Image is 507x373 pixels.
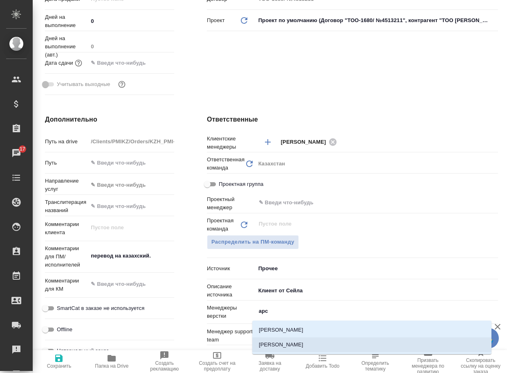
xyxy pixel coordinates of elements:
p: Комментарии для ПМ/исполнителей [45,244,88,269]
input: ✎ Введи что-нибудь [88,57,159,69]
p: Проектная команда [207,217,239,233]
span: Offline [57,326,72,334]
p: Проект [207,16,225,25]
button: Призвать менеджера по развитию [402,350,454,373]
a: 17 [2,143,31,163]
button: Заявка на доставку [244,350,296,373]
button: Сохранить [33,350,85,373]
input: ✎ Введи что-нибудь [88,15,174,27]
button: Создать счет на предоплату [191,350,244,373]
li: [PERSON_NAME] [252,323,491,337]
button: Если добавить услуги и заполнить их объемом, то дата рассчитается автоматически [73,58,84,68]
div: ✎ Введи что-нибудь [88,178,174,192]
div: Казахстан [256,157,498,171]
input: Пустое поле [88,136,174,147]
input: Пустое поле [258,219,479,229]
textarea: перевод на казахский. [88,249,174,263]
button: Определить тематику [349,350,402,373]
button: Создать рекламацию [138,350,191,373]
input: ✎ Введи что-нибудь [258,198,468,208]
p: Путь на drive [45,138,88,146]
p: Менеджеры верстки [207,304,256,320]
p: Дней на выполнение [45,13,88,29]
p: Путь [45,159,88,167]
p: Комментарии клиента [45,220,88,237]
h4: Дополнительно [45,115,174,124]
p: Источник [207,264,256,273]
span: Заявка на доставку [249,360,292,372]
h4: Ответственные [207,115,498,124]
input: ✎ Введи что-нибудь [256,285,498,296]
span: Нотариальный заказ [57,347,109,355]
div: Прочее [256,262,498,276]
span: Проектная группа [219,180,263,188]
button: Папка на Drive [85,350,138,373]
p: Менеджер support team [207,328,256,344]
p: Клиентские менеджеры [207,135,256,151]
p: Проектный менеджер [207,195,256,212]
div: [PERSON_NAME] [281,137,340,147]
span: [PERSON_NAME] [281,138,331,146]
span: Определить тематику [354,360,397,372]
span: SmartCat в заказе не используется [57,304,144,312]
p: Менеджер по развитию [207,349,256,365]
p: Транслитерация названий [45,198,88,215]
span: Сохранить [47,363,72,369]
div: ✎ Введи что-нибудь [91,181,164,189]
p: Ответственная команда [207,156,245,172]
div: Проект по умолчанию (Договор "ТОО-1680/ №4513211", контрагент "ТОО [PERSON_NAME] Казахстан"") [256,14,498,27]
p: Комментарии для КМ [45,277,88,293]
input: ✎ Введи что-нибудь [258,306,468,316]
span: Учитывать выходные [57,80,110,88]
button: Open [494,141,495,143]
p: Дней на выполнение (авт.) [45,34,88,59]
input: ✎ Введи что-нибудь [88,157,174,169]
span: Папка на Drive [95,363,128,369]
button: Close [494,310,495,312]
input: ✎ Введи что-нибудь [88,200,174,212]
span: Создать рекламацию [143,360,186,372]
span: Распределить на ПМ-команду [211,237,294,247]
button: Добавить менеджера [258,132,278,152]
span: 17 [15,145,30,153]
p: Дата сдачи [45,59,73,67]
span: Создать счет на предоплату [196,360,239,372]
p: Описание источника [207,283,256,299]
p: Направление услуг [45,177,88,193]
input: Пустое поле [88,41,174,52]
button: Open [494,202,495,203]
button: Скопировать ссылку на оценку заказа [454,350,507,373]
span: Добавить Todo [306,363,339,369]
button: Добавить Todo [296,350,349,373]
button: Выбери, если сб и вс нужно считать рабочими днями для выполнения заказа. [117,79,127,90]
button: Распределить на ПМ-команду [207,235,299,249]
li: [PERSON_NAME] [252,337,491,352]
